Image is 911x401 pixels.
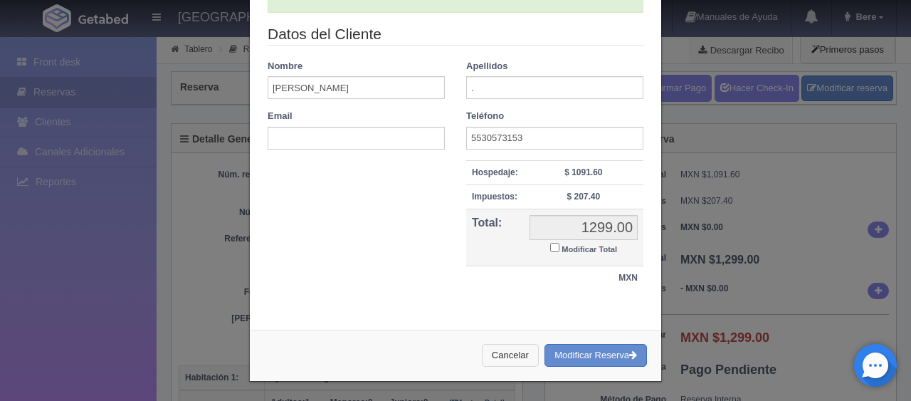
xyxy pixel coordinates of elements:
[564,167,602,177] strong: $ 1091.60
[466,110,504,123] label: Teléfono
[268,24,643,46] legend: Datos del Cliente
[466,60,508,73] label: Apellidos
[466,160,524,184] th: Hospedaje:
[466,184,524,209] th: Impuestos:
[562,245,617,254] small: Modificar Total
[618,273,638,283] strong: MXN
[482,344,539,368] button: Cancelar
[268,110,293,123] label: Email
[268,60,302,73] label: Nombre
[544,344,647,368] button: Modificar Reserva
[567,192,600,202] strong: $ 207.40
[550,243,559,252] input: Modificar Total
[466,209,524,266] th: Total:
